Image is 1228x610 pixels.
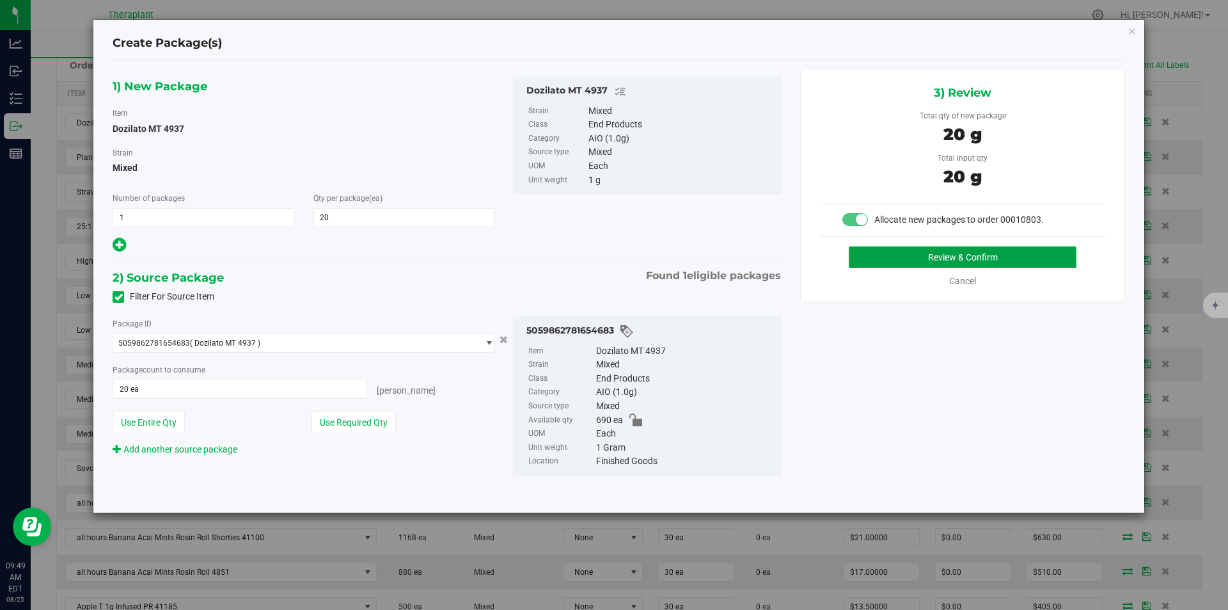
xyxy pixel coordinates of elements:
button: Review & Confirm [849,246,1076,268]
label: Source type [528,399,594,413]
label: Category [528,385,594,399]
input: 20 ea [113,380,366,398]
span: Package to consume [113,365,205,374]
h4: Create Package(s) [113,35,222,52]
label: Source type [528,145,586,159]
span: Allocate new packages to order 00010803. [874,214,1044,225]
div: Dozilato MT 4937 [526,84,774,99]
span: Dozilato MT 4937 [113,124,184,134]
div: 5059862781654683 [526,324,774,339]
div: Dozilato MT 4937 [596,344,774,358]
div: End Products [588,118,774,132]
span: Total input qty [938,154,988,163]
span: Found eligible packages [646,268,781,284]
span: Mixed [113,158,494,177]
label: Item [113,108,128,119]
a: Add another source package [113,444,237,454]
button: Use Required Qty [311,412,396,433]
span: 2) Source Package [113,268,224,287]
div: Each [596,427,774,441]
label: Unit weight [528,441,594,455]
span: Add new output [113,242,126,252]
span: 690 ea [596,413,623,428]
input: 1 [113,209,294,227]
label: Class [528,118,586,132]
span: Package ID [113,319,152,328]
div: Mixed [588,104,774,118]
span: 1 [683,269,687,282]
div: 1 Gram [596,441,774,455]
div: AIO (1.0g) [596,385,774,399]
span: 1) New Package [113,77,207,96]
label: Category [528,132,586,146]
button: Use Entire Qty [113,412,185,433]
div: Finished Goods [596,454,774,469]
span: select [478,334,494,352]
span: 20 g [943,166,982,187]
label: Class [528,372,594,386]
label: Available qty [528,413,594,428]
div: AIO (1.0g) [588,132,774,146]
div: Each [588,159,774,173]
span: (ea) [369,194,382,203]
label: Strain [528,358,594,372]
span: [PERSON_NAME] [377,385,436,396]
iframe: Resource center [13,508,51,546]
label: Location [528,454,594,469]
span: Qty per package [313,194,382,203]
div: Mixed [596,399,774,413]
div: Mixed [588,145,774,159]
span: Number of packages [113,194,185,203]
span: 3) Review [934,83,991,102]
div: End Products [596,372,774,386]
label: UOM [528,427,594,441]
label: UOM [528,159,586,173]
div: Mixed [596,358,774,372]
label: Item [528,344,594,358]
span: count [143,365,162,374]
span: Total qty of new package [920,111,1006,120]
span: ( Dozilato MT 4937 ) [190,339,260,348]
label: Unit weight [528,173,586,188]
button: Cancel button [496,330,512,349]
span: 5059862781654683 [118,339,190,348]
label: Strain [113,147,133,159]
label: Strain [528,104,586,118]
a: Cancel [949,276,976,286]
input: 20 [314,209,494,227]
div: 1 g [588,173,774,188]
label: Filter For Source Item [113,290,214,303]
span: 20 g [943,124,982,145]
